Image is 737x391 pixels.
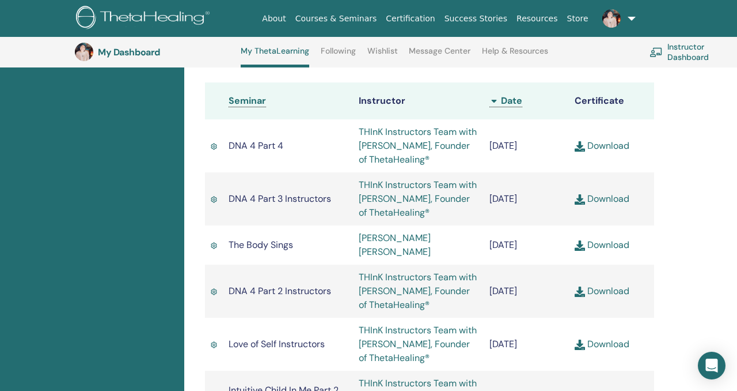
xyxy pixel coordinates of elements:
[501,95,522,107] span: Date
[75,43,93,61] img: default.jpg
[359,324,477,364] a: THInK Instructors Team with [PERSON_NAME], Founder of ThetaHealing®
[575,140,629,152] a: Download
[649,47,663,57] img: chalkboard-teacher.svg
[575,285,629,297] a: Download
[211,195,217,204] img: Active Certificate
[484,318,569,371] td: [DATE]
[229,285,331,297] span: DNA 4 Part 2 Instructors
[76,6,214,32] img: logo.png
[563,8,593,29] a: Store
[211,142,217,151] img: Active Certificate
[484,119,569,172] td: [DATE]
[353,82,483,119] th: Instructor
[229,239,293,251] span: The Body Sings
[359,232,431,258] a: [PERSON_NAME] [PERSON_NAME]
[575,340,585,350] img: download.svg
[484,265,569,318] td: [DATE]
[291,8,382,29] a: Courses & Seminars
[229,95,266,107] a: Seminar
[484,172,569,225] td: [DATE]
[381,8,439,29] a: Certification
[211,287,217,296] img: Active Certificate
[440,8,512,29] a: Success Stories
[321,46,356,65] a: Following
[575,141,585,152] img: download.svg
[211,241,217,250] img: Active Certificate
[489,95,522,107] a: Date
[575,194,585,205] img: download.svg
[575,193,629,205] a: Download
[575,287,585,297] img: download.svg
[484,225,569,265] td: [DATE]
[409,46,470,65] a: Message Center
[229,193,331,205] span: DNA 4 Part 3 Instructors
[229,338,325,350] span: Love of Self Instructors
[359,126,477,166] a: THInK Instructors Team with [PERSON_NAME], Founder of ThetaHealing®
[602,9,621,28] img: default.jpg
[241,46,309,67] a: My ThetaLearning
[211,340,217,349] img: Active Certificate
[98,47,213,58] h3: My Dashboard
[575,240,585,251] img: download.svg
[482,46,548,65] a: Help & Resources
[512,8,563,29] a: Resources
[569,82,654,119] th: Certificate
[359,271,477,311] a: THInK Instructors Team with [PERSON_NAME], Founder of ThetaHealing®
[257,8,290,29] a: About
[698,352,725,379] div: Open Intercom Messenger
[359,179,477,219] a: THInK Instructors Team with [PERSON_NAME], Founder of ThetaHealing®
[575,239,629,251] a: Download
[229,140,283,152] span: DNA 4 Part 4
[575,338,629,350] a: Download
[367,46,398,65] a: Wishlist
